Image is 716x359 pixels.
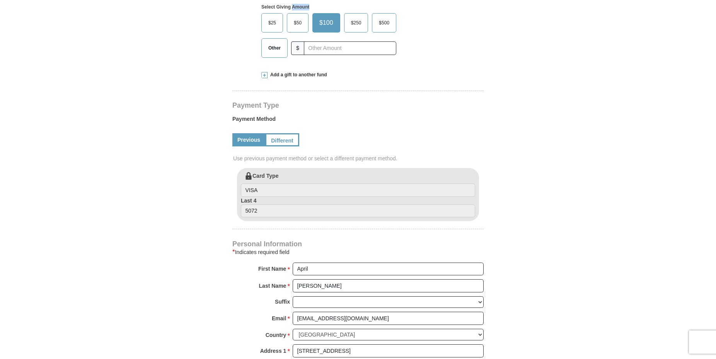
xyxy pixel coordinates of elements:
[241,184,475,197] input: Card Type
[266,330,286,340] strong: Country
[241,197,475,218] label: Last 4
[304,41,396,55] input: Other Amount
[232,247,484,257] div: Indicates required field
[258,263,286,274] strong: First Name
[290,17,305,29] span: $50
[315,17,337,29] span: $100
[232,241,484,247] h4: Personal Information
[233,155,484,162] span: Use previous payment method or select a different payment method.
[275,296,290,307] strong: Suffix
[232,102,484,108] h4: Payment Type
[232,133,265,146] a: Previous
[264,17,280,29] span: $25
[232,115,484,127] label: Payment Method
[241,172,475,197] label: Card Type
[375,17,393,29] span: $500
[264,42,285,54] span: Other
[260,345,286,356] strong: Address 1
[268,72,327,78] span: Add a gift to another fund
[259,280,286,291] strong: Last Name
[241,204,475,218] input: Last 4
[272,313,286,324] strong: Email
[347,17,365,29] span: $250
[291,41,304,55] span: $
[261,4,309,10] strong: Select Giving Amount
[265,133,299,146] a: Different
